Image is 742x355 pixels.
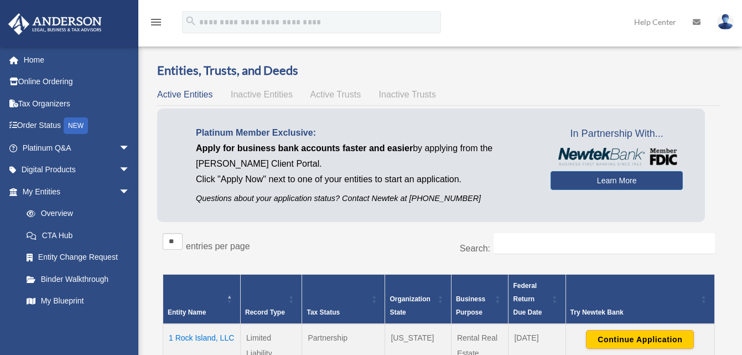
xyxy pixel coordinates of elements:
a: menu [149,19,163,29]
button: Continue Application [586,330,694,349]
span: Record Type [245,308,285,316]
a: Learn More [551,171,683,190]
p: Platinum Member Exclusive: [196,125,534,141]
th: Federal Return Due Date: Activate to sort [508,274,565,324]
a: Entity Change Request [15,246,141,269]
div: Try Newtek Bank [570,306,698,319]
label: Search: [460,244,490,253]
span: Entity Name [168,308,206,316]
span: Active Entities [157,90,212,99]
a: Tax Organizers [8,92,147,115]
span: arrow_drop_down [119,137,141,160]
div: NEW [64,117,88,134]
th: Entity Name: Activate to invert sorting [163,274,241,324]
i: search [185,15,197,27]
th: Organization State: Activate to sort [385,274,451,324]
img: User Pic [717,14,734,30]
a: Order StatusNEW [8,115,147,137]
i: menu [149,16,163,29]
a: Online Ordering [8,71,147,93]
th: Business Purpose: Activate to sort [451,274,508,324]
span: Inactive Entities [231,90,293,99]
th: Record Type: Activate to sort [241,274,302,324]
a: Home [8,49,147,71]
a: Overview [15,203,136,225]
span: In Partnership With... [551,125,683,143]
a: My Blueprint [15,290,141,312]
span: Inactive Trusts [379,90,436,99]
span: Federal Return Due Date [513,282,542,316]
span: Apply for business bank accounts faster and easier [196,143,413,153]
th: Try Newtek Bank : Activate to sort [565,274,714,324]
span: Active Trusts [310,90,361,99]
a: Platinum Q&Aarrow_drop_down [8,137,147,159]
img: NewtekBankLogoSM.png [556,148,677,166]
a: Digital Productsarrow_drop_down [8,159,147,181]
a: CTA Hub [15,224,141,246]
p: Questions about your application status? Contact Newtek at [PHONE_NUMBER] [196,192,534,205]
span: arrow_drop_down [119,181,141,203]
a: My Entitiesarrow_drop_down [8,181,141,203]
label: entries per page [186,241,250,251]
h3: Entities, Trusts, and Deeds [157,62,720,79]
span: Business Purpose [456,295,485,316]
img: Anderson Advisors Platinum Portal [5,13,105,35]
p: Click "Apply Now" next to one of your entities to start an application. [196,172,534,187]
a: Binder Walkthrough [15,268,141,290]
a: Tax Due Dates [15,312,141,334]
th: Tax Status: Activate to sort [302,274,385,324]
span: Tax Status [307,308,340,316]
span: Organization State [390,295,430,316]
p: by applying from the [PERSON_NAME] Client Portal. [196,141,534,172]
span: arrow_drop_down [119,159,141,182]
